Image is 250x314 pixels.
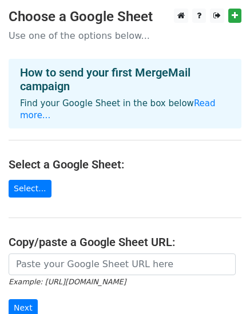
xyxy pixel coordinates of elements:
[9,30,241,42] p: Use one of the options below...
[20,98,230,122] p: Find your Google Sheet in the box below
[9,9,241,25] h3: Choose a Google Sheet
[20,66,230,93] h4: How to send your first MergeMail campaign
[20,98,216,120] a: Read more...
[9,180,51,198] a: Select...
[9,253,236,275] input: Paste your Google Sheet URL here
[9,235,241,249] h4: Copy/paste a Google Sheet URL:
[9,277,126,286] small: Example: [URL][DOMAIN_NAME]
[9,158,241,171] h4: Select a Google Sheet:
